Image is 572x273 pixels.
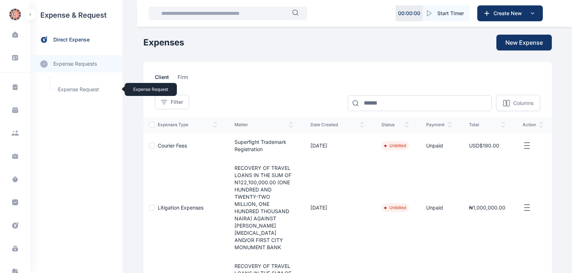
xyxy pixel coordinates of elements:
[381,122,409,128] span: status
[496,35,552,50] button: New Expense
[155,74,178,85] a: client
[417,159,460,257] td: Unpaid
[477,5,543,21] button: Create New
[155,74,169,85] span: client
[226,133,302,159] td: Superfight Trademark Registration
[469,204,505,211] span: ₦1,000,000.00
[53,36,90,44] span: direct expense
[426,122,452,128] span: payment
[423,5,470,21] button: Start Timer
[310,122,364,128] span: date created
[171,98,183,106] span: Filter
[234,122,293,128] span: matter
[437,10,464,17] span: Start Timer
[302,159,373,257] td: [DATE]
[491,10,528,17] span: Create New
[384,143,406,149] li: Unbilled
[226,159,302,257] td: RECOVERY OF TRAVEL LOANS IN THE SUM OF N122,100,000.00 (ONE HUNDRED AND TWENTY-TWO MILLION, ONE H...
[496,95,540,111] button: Columns
[398,10,420,17] p: 00 : 00 : 00
[178,74,188,85] span: firm
[155,95,189,109] button: Filter
[469,142,499,149] span: USD$190.00
[143,37,184,48] h1: Expenses
[302,133,373,159] td: [DATE]
[54,83,119,96] span: Expense Request
[158,204,204,211] a: Litigation Expenses
[469,122,505,128] span: total
[30,49,122,72] div: expense requests
[513,100,533,107] p: Columns
[158,122,217,128] span: expenses type
[54,83,119,96] a: Expense RequestExpense Request
[384,205,406,211] li: Unbilled
[417,133,460,159] td: Unpaid
[158,142,187,149] a: Courier Fees
[30,55,122,72] a: expense requests
[523,122,543,128] span: action
[505,38,543,47] span: New Expense
[30,30,122,49] a: direct expense
[178,74,197,85] a: firm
